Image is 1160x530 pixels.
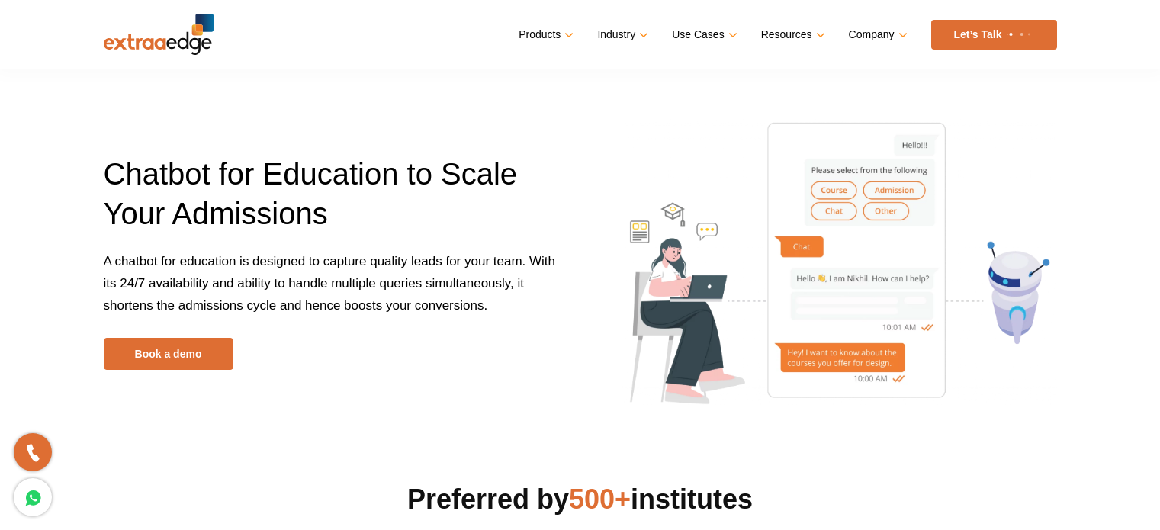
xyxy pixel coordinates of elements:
a: Book a demo [104,338,233,370]
a: Use Cases [672,24,734,46]
h2: Preferred by institutes [104,481,1057,518]
span: 500+ [569,483,631,515]
a: Company [849,24,905,46]
a: Products [519,24,570,46]
a: Resources [761,24,822,46]
span: Chatbot for Education to Scale Your Admissions [104,157,518,230]
a: Industry [597,24,645,46]
img: chatbot [622,118,1057,405]
a: Let’s Talk [931,20,1057,50]
span: A chatbot for education is designed to capture quality leads for your team. With its 24/7 availab... [104,254,556,313]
